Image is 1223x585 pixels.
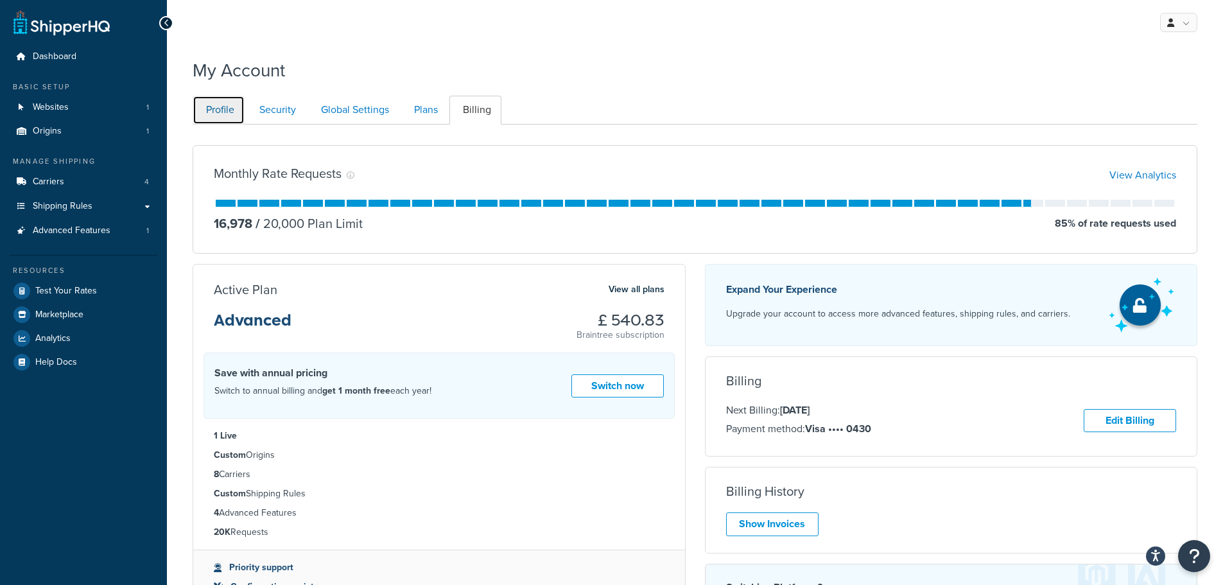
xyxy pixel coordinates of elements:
[214,214,252,232] p: 16,978
[609,281,664,298] a: View all plans
[10,351,157,374] a: Help Docs
[308,96,399,125] a: Global Settings
[252,214,363,232] p: 20,000 Plan Limit
[1178,540,1210,572] button: Open Resource Center
[214,429,237,442] strong: 1 Live
[449,96,501,125] a: Billing
[10,119,157,143] a: Origins 1
[214,487,664,501] li: Shipping Rules
[10,219,157,243] a: Advanced Features 1
[10,156,157,167] div: Manage Shipping
[214,525,230,539] strong: 20K
[33,102,69,113] span: Websites
[1055,214,1176,232] p: 85 % of rate requests used
[214,487,246,500] strong: Custom
[322,384,390,397] strong: get 1 month free
[726,281,1070,299] p: Expand Your Experience
[10,170,157,194] a: Carriers 4
[214,365,431,381] h4: Save with annual pricing
[214,283,277,297] h3: Active Plan
[577,329,664,342] p: Braintree subscription
[214,312,291,339] h3: Advanced
[780,403,810,417] strong: [DATE]
[10,96,157,119] li: Websites
[805,421,871,436] strong: Visa •••• 0430
[13,10,110,35] a: ShipperHQ Home
[10,170,157,194] li: Carriers
[401,96,448,125] a: Plans
[35,286,97,297] span: Test Your Rates
[214,467,664,482] li: Carriers
[10,303,157,326] a: Marketplace
[10,265,157,276] div: Resources
[214,525,664,539] li: Requests
[10,45,157,69] a: Dashboard
[33,225,110,236] span: Advanced Features
[214,506,219,520] strong: 4
[10,279,157,302] a: Test Your Rates
[146,102,149,113] span: 1
[214,448,664,462] li: Origins
[144,177,149,188] span: 4
[146,225,149,236] span: 1
[726,402,871,419] p: Next Billing:
[726,484,804,498] h3: Billing History
[256,214,260,233] span: /
[705,264,1198,346] a: Expand Your Experience Upgrade your account to access more advanced features, shipping rules, and...
[33,177,64,188] span: Carriers
[33,51,76,62] span: Dashboard
[10,82,157,92] div: Basic Setup
[726,421,871,437] p: Payment method:
[193,58,285,83] h1: My Account
[35,310,83,320] span: Marketplace
[726,305,1070,323] p: Upgrade your account to access more advanced features, shipping rules, and carriers.
[146,126,149,137] span: 1
[214,383,431,399] p: Switch to annual billing and each year!
[1109,168,1176,182] a: View Analytics
[214,561,664,575] li: Priority support
[10,219,157,243] li: Advanced Features
[726,374,761,388] h3: Billing
[33,201,92,212] span: Shipping Rules
[10,119,157,143] li: Origins
[10,96,157,119] a: Websites 1
[246,96,306,125] a: Security
[10,327,157,350] a: Analytics
[214,506,664,520] li: Advanced Features
[214,448,246,462] strong: Custom
[214,166,342,180] h3: Monthly Rate Requests
[214,467,219,481] strong: 8
[10,195,157,218] a: Shipping Rules
[35,333,71,344] span: Analytics
[35,357,77,368] span: Help Docs
[571,374,664,398] a: Switch now
[1084,409,1176,433] a: Edit Billing
[577,312,664,329] h3: £ 540.83
[726,512,819,536] a: Show Invoices
[33,126,62,137] span: Origins
[193,96,245,125] a: Profile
